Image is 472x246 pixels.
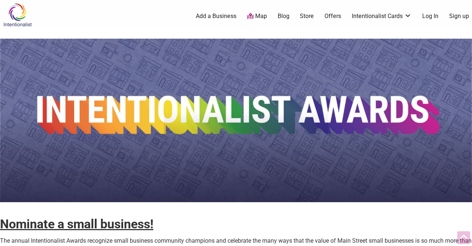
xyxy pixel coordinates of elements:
a: Log In [422,12,438,20]
div: Scroll Back to Top [457,231,470,244]
a: Add a Business [196,12,236,20]
a: Intentionalist Cards [352,12,412,20]
a: Sign up [449,12,469,20]
a: Offers [324,12,341,20]
a: Blog [278,12,289,20]
a: Store [300,12,314,20]
a: Map [247,12,267,21]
